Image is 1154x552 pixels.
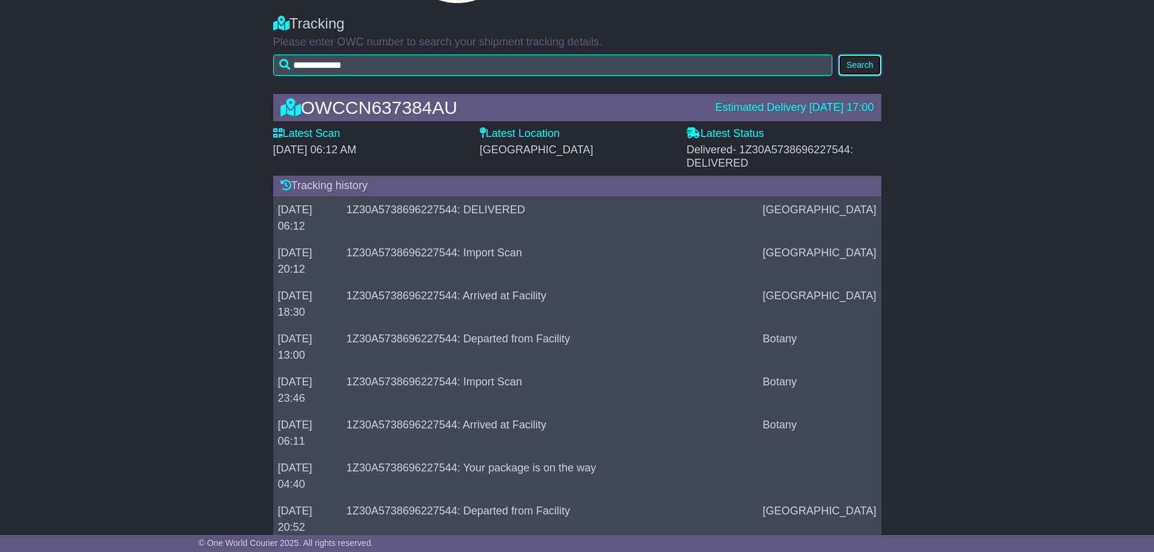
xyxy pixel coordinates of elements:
[715,101,874,115] div: Estimated Delivery [DATE] 17:00
[273,325,342,368] td: [DATE] 13:00
[273,454,342,497] td: [DATE] 04:40
[273,127,340,141] label: Latest Scan
[273,36,881,49] p: Please enter OWC number to search your shipment tracking details.
[758,497,881,540] td: [GEOGRAPHIC_DATA]
[342,196,758,239] td: 1Z30A5738696227544: DELIVERED
[273,176,881,196] div: Tracking history
[758,368,881,411] td: Botany
[273,497,342,540] td: [DATE] 20:52
[480,127,560,141] label: Latest Location
[273,282,342,325] td: [DATE] 18:30
[342,454,758,497] td: 1Z30A5738696227544: Your package is on the way
[758,196,881,239] td: [GEOGRAPHIC_DATA]
[758,239,881,282] td: [GEOGRAPHIC_DATA]
[273,411,342,454] td: [DATE] 06:11
[342,282,758,325] td: 1Z30A5738696227544: Arrived at Facility
[686,127,764,141] label: Latest Status
[342,368,758,411] td: 1Z30A5738696227544: Import Scan
[758,282,881,325] td: [GEOGRAPHIC_DATA]
[480,144,593,156] span: [GEOGRAPHIC_DATA]
[274,98,709,118] div: OWCCN637384AU
[273,368,342,411] td: [DATE] 23:46
[199,538,374,548] span: © One World Courier 2025. All rights reserved.
[273,196,342,239] td: [DATE] 06:12
[342,497,758,540] td: 1Z30A5738696227544: Departed from Facility
[686,144,853,169] span: Delivered
[273,144,357,156] span: [DATE] 06:12 AM
[758,325,881,368] td: Botany
[838,55,881,76] button: Search
[686,144,853,169] span: - 1Z30A5738696227544: DELIVERED
[273,15,881,33] div: Tracking
[758,411,881,454] td: Botany
[342,239,758,282] td: 1Z30A5738696227544: Import Scan
[342,411,758,454] td: 1Z30A5738696227544: Arrived at Facility
[273,239,342,282] td: [DATE] 20:12
[342,325,758,368] td: 1Z30A5738696227544: Departed from Facility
